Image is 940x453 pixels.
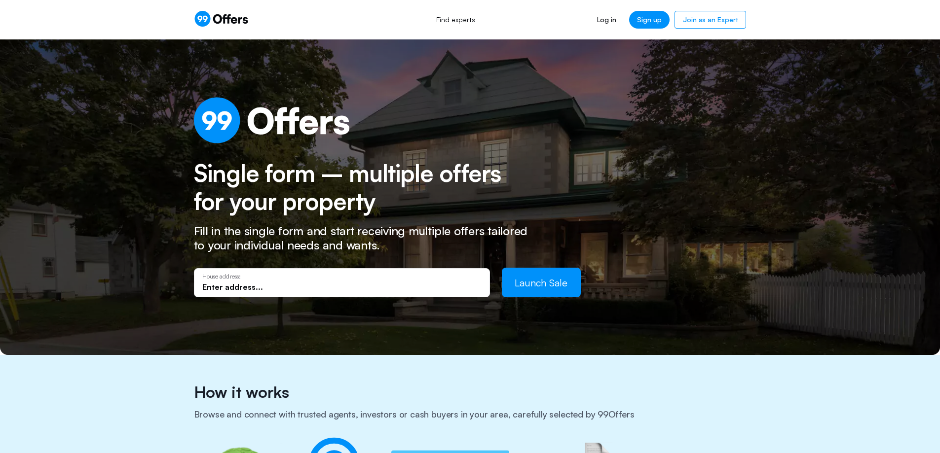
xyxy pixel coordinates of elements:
span: Launch Sale [515,277,567,289]
a: Sign up [629,11,670,29]
a: Join as an Expert [675,11,746,29]
h3: Browse and connect with trusted agents, investors or cash buyers in your area, carefully selected... [194,409,747,436]
input: Enter address... [202,281,482,292]
p: Fill in the single form and start receiving multiple offers tailored to your individual needs and... [194,224,539,252]
p: House address: [202,273,482,280]
h2: How it works [194,383,747,409]
a: Find experts [425,9,486,31]
a: Log in [589,11,624,29]
h2: Single form – multiple offers for your property [194,159,522,216]
button: Launch Sale [502,268,581,297]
